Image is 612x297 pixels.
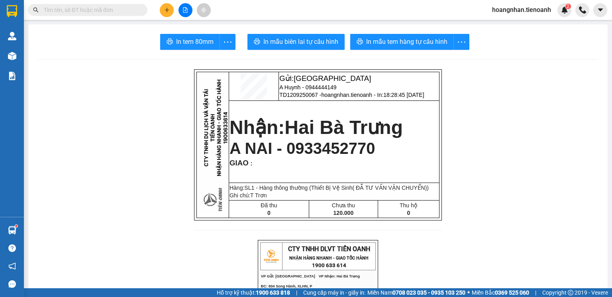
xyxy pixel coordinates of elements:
button: printerIn mẫu tem hàng tự cấu hình [350,34,454,50]
sup: 1 [15,225,18,227]
span: : [249,160,253,167]
img: solution-icon [8,72,16,80]
span: ⚪️ [467,291,470,294]
span: Chưa thu [332,202,355,208]
span: In tem 80mm [176,37,214,47]
span: 0 [267,210,271,216]
span: hoangnhan.tienoanh - In: [321,92,424,98]
span: 0 [407,210,410,216]
span: A Huynh - 0944444149 [279,84,336,90]
span: question-circle [8,244,16,252]
span: Hai Bà Trưng [284,117,403,138]
span: Miền Nam [367,288,465,297]
span: caret-down [597,6,604,14]
img: logo [261,246,281,266]
span: In mẫu tem hàng tự cấu hình [366,37,447,47]
img: phone-icon [579,6,586,14]
span: In mẫu biên lai tự cấu hình [263,37,338,47]
span: [GEOGRAPHIC_DATA] [294,74,371,83]
span: printer [254,38,260,46]
strong: 1900 633 614 [312,262,346,268]
strong: NHẬN HÀNG NHANH - GIAO TỐC HÀNH [289,256,369,261]
span: message [8,280,16,288]
span: printer [167,38,173,46]
input: Tìm tên, số ĐT hoặc mã đơn [44,6,138,14]
span: | [296,288,297,297]
span: printer [357,38,363,46]
span: Cung cấp máy in - giấy in: [303,288,365,297]
img: icon-new-feature [561,6,568,14]
span: VP Gửi: [GEOGRAPHIC_DATA] [261,274,315,278]
sup: 2 [565,4,571,9]
button: aim [197,3,211,17]
span: search [33,7,39,13]
span: TD1209250067 - [279,92,424,98]
span: A NAI - 0933452770 [229,140,375,157]
span: Gửi: [279,74,371,83]
img: logo-vxr [7,5,17,17]
span: Đã thu [261,202,277,208]
button: printerIn mẫu biên lai tự cấu hình [247,34,345,50]
img: warehouse-icon [8,32,16,40]
span: more [454,37,469,47]
span: Thu hộ [400,202,418,208]
button: printerIn tem 80mm [160,34,220,50]
span: 1 - Hàng thông thường (Thiết Bị Vệ Sinh( ĐẪ TƯ VẤN VẬN CHUYỂN)) [251,185,429,191]
button: file-add [178,3,192,17]
span: Miền Bắc [472,288,529,297]
span: VP Nhận: Hai Bà Trưng [319,274,360,278]
span: copyright [568,290,573,295]
strong: 1900 633 818 [256,289,290,296]
span: T Trơn [250,192,267,199]
span: CTY TNHH DLVT TIẾN OANH [288,245,370,253]
strong: 0369 525 060 [495,289,529,296]
span: Hỗ trợ kỹ thuật: [217,288,290,297]
span: 18:28:45 [DATE] [383,92,424,98]
button: more [453,34,469,50]
span: aim [201,7,206,13]
img: warehouse-icon [8,52,16,60]
strong: 0708 023 035 - 0935 103 250 [392,289,465,296]
span: hoangnhan.tienoanh [486,5,557,15]
span: more [220,37,235,47]
button: plus [160,3,174,17]
button: more [220,34,235,50]
strong: Nhận: [229,117,403,138]
span: Ghi chú: [229,192,267,199]
span: ĐC: 804 Song Hành, XLHN, P Hiệp Phú Q9 [261,284,312,297]
button: caret-down [593,3,607,17]
span: 2 [567,4,569,9]
span: notification [8,262,16,270]
span: file-add [182,7,188,13]
span: | [535,288,536,297]
span: GIAO [229,159,249,167]
span: plus [164,7,170,13]
span: 120.000 [333,210,354,216]
img: warehouse-icon [8,226,16,234]
span: Hàng:SL [229,185,429,191]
